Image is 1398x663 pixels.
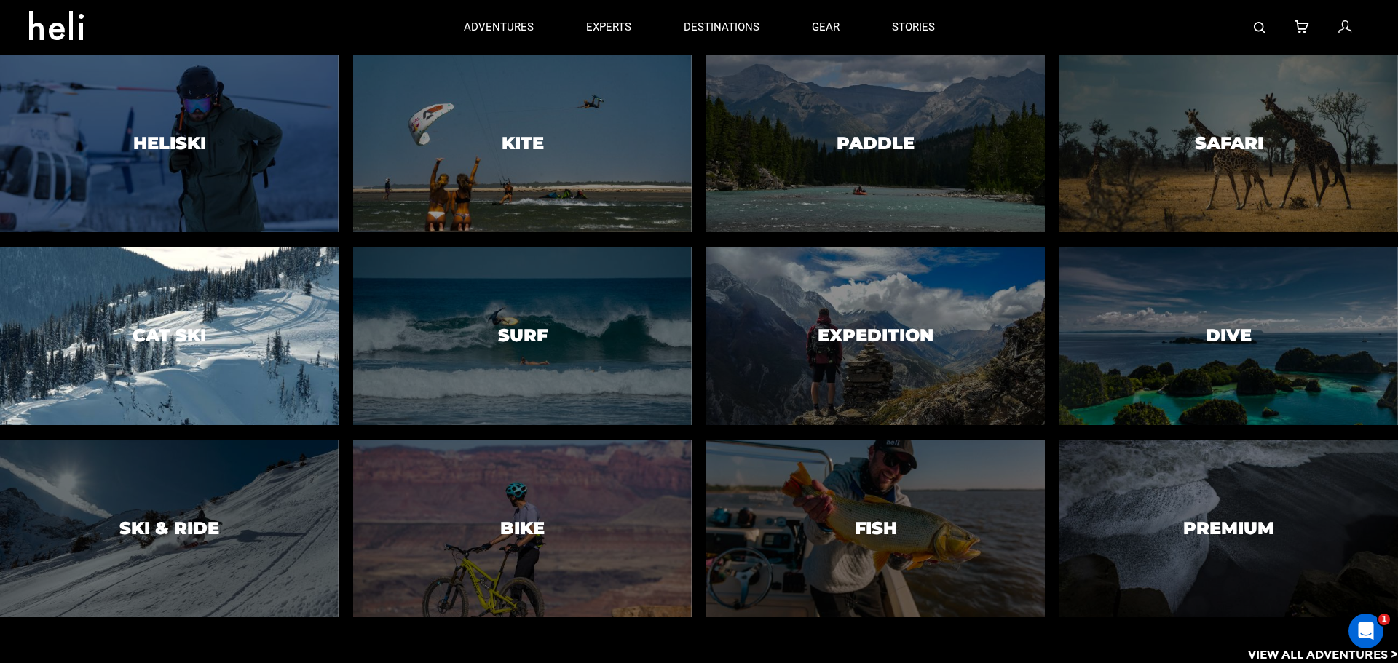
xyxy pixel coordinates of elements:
[1195,134,1263,153] h3: Safari
[1183,519,1274,538] h3: Premium
[464,20,534,35] p: adventures
[1059,440,1398,617] a: PremiumPremium image
[1206,326,1252,345] h3: Dive
[133,134,206,153] h3: Heliski
[133,326,206,345] h3: Cat Ski
[586,20,631,35] p: experts
[1254,22,1265,33] img: search-bar-icon.svg
[1248,646,1398,663] p: View All Adventures >
[684,20,759,35] p: destinations
[855,519,897,538] h3: Fish
[818,326,933,345] h3: Expedition
[1348,614,1383,648] iframe: Intercom live chat
[837,134,915,153] h3: Paddle
[1378,614,1390,625] span: 1
[500,519,545,538] h3: Bike
[502,134,544,153] h3: Kite
[119,519,219,538] h3: Ski & Ride
[498,326,548,345] h3: Surf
